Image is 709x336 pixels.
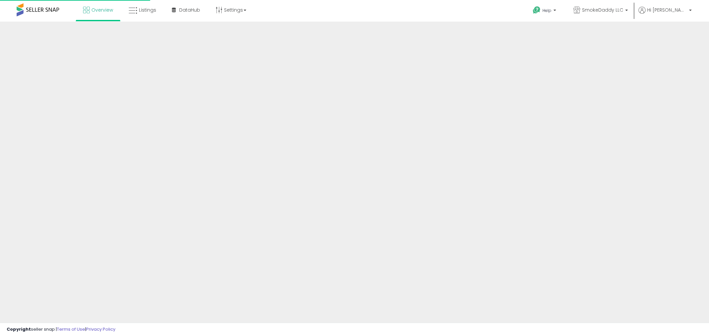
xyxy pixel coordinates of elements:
[647,7,687,13] span: Hi [PERSON_NAME]
[532,6,541,14] i: Get Help
[542,8,551,13] span: Help
[91,7,113,13] span: Overview
[179,7,200,13] span: DataHub
[528,1,563,22] a: Help
[139,7,156,13] span: Listings
[582,7,623,13] span: SmokeDaddy LLC
[639,7,692,22] a: Hi [PERSON_NAME]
